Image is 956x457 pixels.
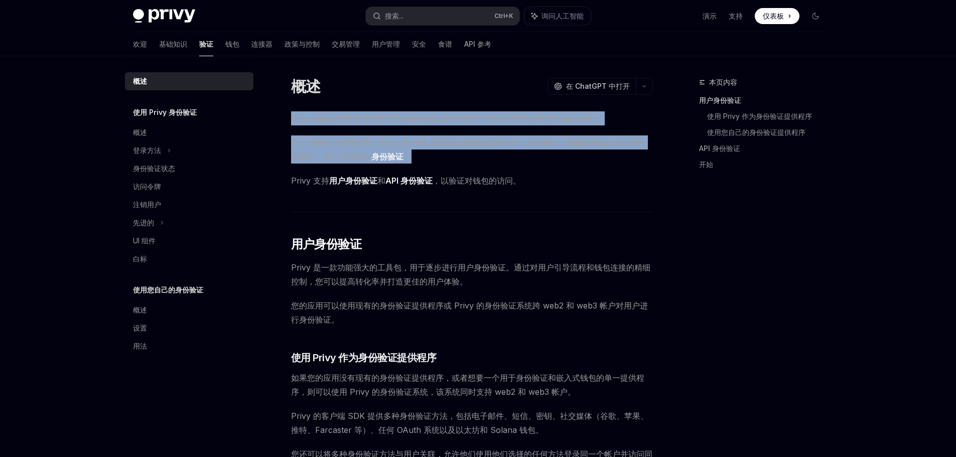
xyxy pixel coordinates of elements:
font: Privy 支持 [291,176,329,186]
font: 安全 [412,40,426,48]
font: 连接器 [251,40,272,48]
a: 概述 [125,72,253,90]
a: API 参考 [464,32,491,56]
button: 切换暗模式 [807,8,824,24]
font: 用户身份验证 [291,237,361,251]
font: Privy 的钱包系统支持对谁可以访问钱包以及不同用户可以执行哪些操作进行精细控制。 [291,113,602,123]
a: 用法 [125,337,253,355]
font: 设置 [133,324,147,332]
a: 验证 [199,32,213,56]
a: 设置 [125,319,253,337]
font: 政策与控制 [285,40,320,48]
font: Privy 的客户端 SDK 提供多种身份验证方法，包括电子邮件、短信、密钥、社交媒体（谷歌、苹果、推特、Farcaster 等）、任何 OAuth 系统以及以太坊和 Solana 钱包。 [291,411,648,435]
font: API 身份验证 [699,144,740,153]
font: 食谱 [438,40,452,48]
font: 使用您自己的身份验证提供程序 [707,128,805,136]
font: 仪表板 [763,12,784,20]
a: 使用 Privy 作为身份验证提供程序 [707,108,832,124]
a: 访问令牌 [125,178,253,196]
a: 用户身份验证 [699,92,832,108]
font: 概述 [133,77,147,85]
font: 基础知识 [159,40,187,48]
a: 欢迎 [133,32,147,56]
font: 登录方法 [133,146,161,155]
font: Privy 是一款功能强大的工具包，用于逐步进行用户身份验证。通过对用户引导流程和钱包连接的精细控制，您可以提高转化率并打造更佳的用户体验。 [291,262,650,286]
font: 使用 Privy 作为身份验证提供程序 [707,112,812,120]
font: 您的应用可以使用现有的身份验证提供程序或 Privy 的身份验证系统跨 web2 和 web3 帐户对用户进行身份验证。 [291,300,648,325]
font: 概述 [291,77,321,95]
a: 钱包 [225,32,239,56]
font: ，以验证对钱包的访问。 [433,176,521,186]
font: UI 组件 [133,236,156,245]
font: 和 [377,176,385,186]
a: 演示 [703,11,717,21]
font: 使用 Privy 作为身份验证提供程序 [291,352,437,364]
font: 支持 [729,12,743,20]
font: 用户管理 [372,40,400,48]
a: API 身份验证 [699,140,832,157]
font: 白标 [133,254,147,263]
font: API 身份验证 [385,176,433,186]
a: 食谱 [438,32,452,56]
a: 概述 [125,123,253,141]
font: 使用您自己的身份验证 [133,285,203,294]
font: 访问令牌 [133,182,161,191]
button: 搜索...Ctrl+K [366,7,519,25]
a: 支持 [729,11,743,21]
font: 询问人工智能 [541,12,584,20]
a: 政策与控制 [285,32,320,56]
a: UI 组件 [125,232,253,250]
font: 身份验证 [371,151,403,162]
a: 连接器 [251,32,272,56]
a: 使用您自己的身份验证提供程序 [707,124,832,140]
a: 身份验证状态 [125,160,253,178]
button: 询问人工智能 [524,7,591,25]
font: 身份验证状态 [133,164,175,173]
font: 概述 [133,128,147,136]
a: 白标 [125,250,253,268]
a: 仪表板 [755,8,799,24]
font: 使用 Privy 身份验证 [133,108,197,116]
font: API 参考 [464,40,491,48]
a: 安全 [412,32,426,56]
font: 概述 [133,306,147,314]
font: 交易管理 [332,40,360,48]
font: 注销用户 [133,200,161,209]
a: 注销用户 [125,196,253,214]
font: 如果您的应用没有现有的身份验证提供程序，或者想要一个用于身份验证和嵌入式钱包的单一提供程序，则可以使用 Privy 的身份验证系统，该系统同时支持 web2 和 web3 帐户。 [291,373,644,397]
font: 。 [403,151,412,162]
font: 用户身份验证 [699,96,741,104]
font: Ctrl [494,12,505,20]
font: 在 ChatGPT 中打开 [566,82,630,90]
a: 概述 [125,301,253,319]
font: 用法 [133,342,147,350]
font: 搜索... [385,12,403,20]
font: +K [505,12,513,20]
a: 基础知识 [159,32,187,56]
a: 交易管理 [332,32,360,56]
font: 演示 [703,12,717,20]
font: 本页内容 [709,78,737,86]
font: 欢迎 [133,40,147,48]
img: 深色标志 [133,9,195,23]
a: 开始 [699,157,832,173]
font: 先进的 [133,218,154,227]
font: 用户身份验证 [329,176,377,186]
a: 用户管理 [372,32,400,56]
font: 开始 [699,160,713,169]
button: 在 ChatGPT 中打开 [548,78,636,95]
font: 钱包 [225,40,239,48]
font: 为了强制执行这些控制，Privy 的 API 必须验证请求钱包操作的一方的身份，以确保系统只执行授权的操作。这个过程称为 [291,137,645,162]
font: 验证 [199,40,213,48]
